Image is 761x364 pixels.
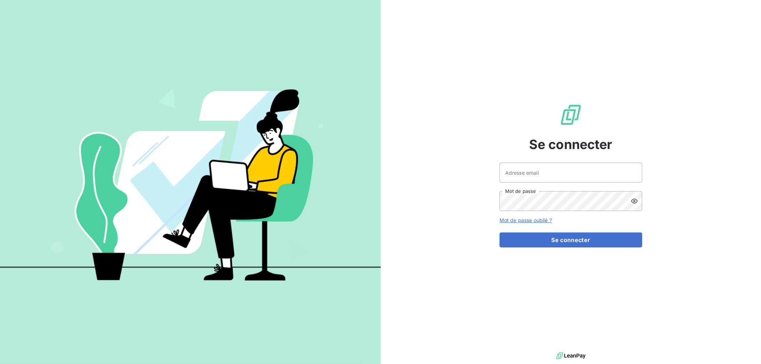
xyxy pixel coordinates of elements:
[556,350,585,361] img: logo
[499,163,642,183] input: placeholder
[499,217,552,223] a: Mot de passe oublié ?
[529,135,613,154] span: Se connecter
[499,232,642,247] button: Se connecter
[559,103,582,126] img: Logo LeanPay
